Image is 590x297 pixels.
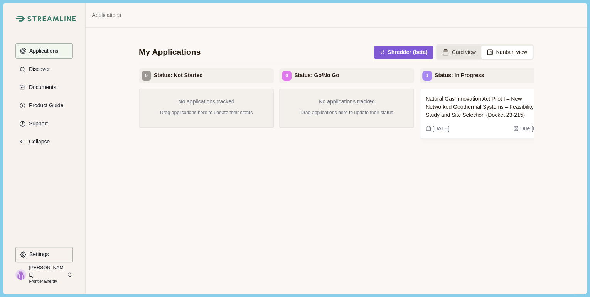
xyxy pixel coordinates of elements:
[92,11,121,19] a: Applications
[26,120,48,127] p: Support
[437,46,481,59] button: Card view
[178,98,234,106] p: No applications tracked
[290,107,404,119] p: Drag applications here to update their status
[15,247,73,265] a: Settings
[27,16,76,22] img: Streamline Climate Logo
[422,71,432,81] div: 1
[15,247,73,262] button: Settings
[15,116,73,131] button: Support
[15,98,73,113] button: Product Guide
[282,71,292,81] div: 0
[29,264,64,278] p: [PERSON_NAME]
[15,61,73,77] button: Discover
[27,251,49,258] p: Settings
[26,66,50,73] p: Discover
[139,47,201,57] div: My Applications
[279,68,414,83] div: Status: Go/No Go
[139,68,274,83] div: Status: Not Started
[374,46,433,59] button: Shredder (beta)
[15,134,73,149] button: Expand
[15,15,73,22] a: Streamline Climate LogoStreamline Climate Logo
[142,71,151,81] div: 0
[481,46,533,59] button: Kanban view
[420,89,555,139] div: Natural Gas Innovation Act Pilot I – New Networked Geothermal Systems – Feasibility Study and Sit...
[420,68,555,83] div: Status: In Progress
[520,125,548,133] span: Due [DATE]
[15,43,73,59] button: Applications
[149,107,263,119] p: Drag applications here to update their status
[15,269,26,280] img: profile picture
[15,79,73,95] button: Documents
[26,102,64,109] p: Product Guide
[426,95,536,119] span: Natural Gas Innovation Act Pilot I – New Networked Geothermal Systems – Feasibility Study and Sit...
[426,95,548,133] a: Natural Gas Innovation Act Pilot I – New Networked Geothermal Systems – Feasibility Study and Sit...
[27,48,59,54] p: Applications
[26,84,56,91] p: Documents
[433,125,450,133] span: [DATE]
[15,15,25,22] img: Streamline Climate Logo
[26,138,50,145] p: Collapse
[319,98,375,106] p: No applications tracked
[29,278,64,285] p: Frontier Energy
